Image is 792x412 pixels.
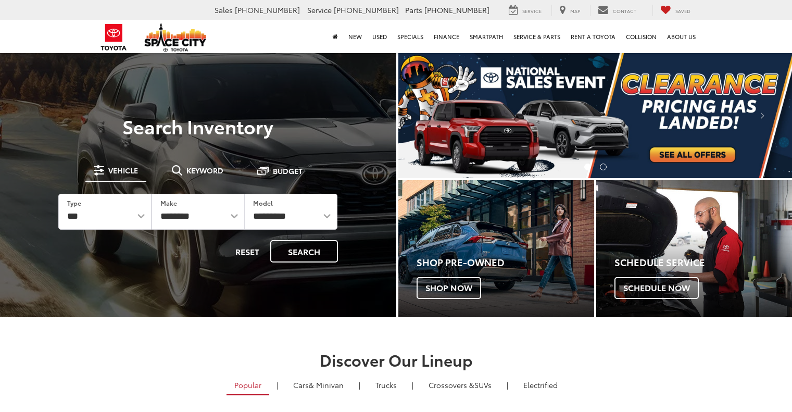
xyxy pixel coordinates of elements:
[504,380,511,390] li: |
[398,73,457,157] button: Click to view previous picture.
[227,240,268,263] button: Reset
[356,380,363,390] li: |
[270,240,338,263] button: Search
[501,5,549,16] a: Service
[307,5,332,15] span: Service
[424,5,489,15] span: [PHONE_NUMBER]
[227,376,269,395] a: Popular
[409,380,416,390] li: |
[596,180,792,317] a: Schedule Service Schedule Now
[328,20,343,53] a: Home
[368,376,405,394] a: Trucks
[253,198,273,207] label: Model
[733,73,792,157] button: Click to view next picture.
[392,20,429,53] a: Specials
[186,167,223,174] span: Keyword
[417,277,481,299] span: Shop Now
[285,376,351,394] a: Cars
[565,20,621,53] a: Rent a Toyota
[675,7,690,14] span: Saved
[108,167,138,174] span: Vehicle
[160,198,177,207] label: Make
[215,5,233,15] span: Sales
[367,20,392,53] a: Used
[596,180,792,317] div: Toyota
[429,380,474,390] span: Crossovers &
[144,23,207,52] img: Space City Toyota
[621,20,662,53] a: Collision
[613,7,636,14] span: Contact
[29,351,763,368] h2: Discover Our Lineup
[274,380,281,390] li: |
[343,20,367,53] a: New
[652,5,698,16] a: My Saved Vehicles
[67,198,81,207] label: Type
[614,257,792,268] h4: Schedule Service
[309,380,344,390] span: & Minivan
[614,277,699,299] span: Schedule Now
[429,20,464,53] a: Finance
[522,7,542,14] span: Service
[334,5,399,15] span: [PHONE_NUMBER]
[508,20,565,53] a: Service & Parts
[662,20,701,53] a: About Us
[398,180,594,317] a: Shop Pre-Owned Shop Now
[600,164,607,170] li: Go to slide number 2.
[273,167,303,174] span: Budget
[94,20,133,54] img: Toyota
[590,5,644,16] a: Contact
[584,164,591,170] li: Go to slide number 1.
[516,376,565,394] a: Electrified
[44,116,353,136] h3: Search Inventory
[405,5,422,15] span: Parts
[398,180,594,317] div: Toyota
[551,5,588,16] a: Map
[464,20,508,53] a: SmartPath
[421,376,499,394] a: SUVs
[235,5,300,15] span: [PHONE_NUMBER]
[417,257,594,268] h4: Shop Pre-Owned
[570,7,580,14] span: Map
